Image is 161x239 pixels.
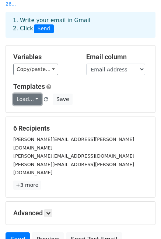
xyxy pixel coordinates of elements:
a: Load... [13,94,42,105]
button: Save [53,94,72,105]
span: Send [34,24,54,33]
small: [PERSON_NAME][EMAIL_ADDRESS][DOMAIN_NAME] [13,153,134,159]
h5: 6 Recipients [13,124,148,132]
h5: Advanced [13,209,148,217]
small: [PERSON_NAME][EMAIL_ADDRESS][PERSON_NAME][DOMAIN_NAME] [13,162,134,176]
h5: Variables [13,53,75,61]
a: Copy/paste... [13,64,58,75]
div: 1. Write your email in Gmail 2. Click [7,16,154,33]
a: +3 more [13,181,41,190]
h5: Email column [86,53,148,61]
small: [PERSON_NAME][EMAIL_ADDRESS][PERSON_NAME][DOMAIN_NAME] [13,137,134,151]
a: Templates [13,83,45,90]
iframe: Chat Widget [124,203,161,239]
